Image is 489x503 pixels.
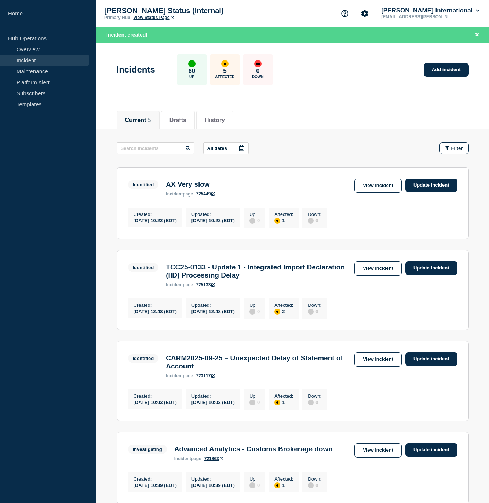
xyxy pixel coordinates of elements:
[125,117,151,124] button: Current 5
[191,393,235,399] p: Updated :
[274,482,280,488] div: affected
[308,212,321,217] p: Down :
[188,67,195,75] p: 60
[189,75,194,79] p: Up
[196,282,215,287] a: 725133
[166,282,183,287] span: incident
[134,399,177,405] div: [DATE] 10:03 (EDT)
[249,218,255,224] div: disabled
[308,482,321,488] div: 0
[128,180,159,189] span: Identified
[337,6,353,21] button: Support
[174,456,191,461] span: incident
[204,456,223,461] a: 721863
[354,352,402,367] a: View incident
[191,482,235,488] div: [DATE] 10:39 (EDT)
[166,354,351,370] h3: CARM2025-09-25 – Unexpected Delay of Statement of Account
[191,212,235,217] p: Updated :
[134,476,177,482] p: Created :
[249,476,260,482] p: Up :
[134,393,177,399] p: Created :
[117,65,155,75] h1: Incidents
[274,482,293,488] div: 1
[249,393,260,399] p: Up :
[274,217,293,224] div: 1
[215,75,234,79] p: Affected
[166,263,351,279] h3: TCC25-0133 - Update 1 - Integrated Import Declaration (IID) Processing Delay
[203,142,249,154] button: All dates
[308,482,314,488] div: disabled
[166,373,193,378] p: page
[174,445,333,453] h3: Advanced Analytics - Customs Brokerage down
[308,302,321,308] p: Down :
[424,63,469,77] a: Add incident
[166,282,193,287] p: page
[274,309,280,315] div: affected
[274,308,293,315] div: 2
[308,400,314,405] div: disabled
[196,191,215,197] a: 725449
[249,399,260,405] div: 0
[191,308,235,314] div: [DATE] 12:48 (EDT)
[191,302,235,308] p: Updated :
[405,261,457,275] a: Update incident
[380,14,456,19] p: [EMAIL_ADDRESS][PERSON_NAME][DOMAIN_NAME]
[405,443,457,457] a: Update incident
[104,7,251,15] p: [PERSON_NAME] Status (Internal)
[274,393,293,399] p: Affected :
[252,75,264,79] p: Down
[166,191,183,197] span: incident
[274,302,293,308] p: Affected :
[308,393,321,399] p: Down :
[354,179,402,193] a: View incident
[380,7,481,14] button: [PERSON_NAME] International
[166,191,193,197] p: page
[174,456,201,461] p: page
[308,309,314,315] div: disabled
[196,373,215,378] a: 723117
[191,217,235,223] div: [DATE] 10:22 (EDT)
[256,67,259,75] p: 0
[205,117,225,124] button: History
[106,32,147,38] span: Incident created!
[128,445,167,454] span: Investigating
[249,217,260,224] div: 0
[308,399,321,405] div: 0
[134,308,177,314] div: [DATE] 12:48 (EDT)
[128,354,159,363] span: Identified
[223,67,226,75] p: 5
[308,218,314,224] div: disabled
[169,117,186,124] button: Drafts
[451,146,463,151] span: Filter
[439,142,469,154] button: Filter
[249,482,260,488] div: 0
[134,302,177,308] p: Created :
[221,60,229,67] div: affected
[274,400,280,405] div: affected
[104,15,130,20] p: Primary Hub
[274,399,293,405] div: 1
[134,482,177,488] div: [DATE] 10:39 (EDT)
[249,400,255,405] div: disabled
[249,308,260,315] div: 0
[166,180,215,188] h3: AX Very slow
[249,482,255,488] div: disabled
[274,212,293,217] p: Affected :
[148,117,151,123] span: 5
[191,476,235,482] p: Updated :
[207,146,227,151] p: All dates
[274,476,293,482] p: Affected :
[134,217,177,223] div: [DATE] 10:22 (EDT)
[249,212,260,217] p: Up :
[117,142,194,154] input: Search incidents
[274,218,280,224] div: affected
[249,309,255,315] div: disabled
[405,179,457,192] a: Update incident
[354,261,402,276] a: View incident
[133,15,174,20] a: View Status Page
[405,352,457,366] a: Update incident
[308,217,321,224] div: 0
[188,60,196,67] div: up
[308,476,321,482] p: Down :
[166,373,183,378] span: incident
